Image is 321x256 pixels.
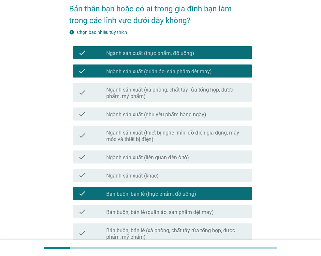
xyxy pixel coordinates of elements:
[78,67,86,75] i: check
[106,130,247,143] label: Ngành sản xuất (thiết bị nghe nhìn, đồ điện gia dụng, máy móc và thiết bị điện)
[78,171,86,179] i: check
[106,87,247,100] label: Ngành sản xuất (xà phòng, chất tẩy rửa tổng hợp, dược phẩm, mỹ phẩm)
[78,208,86,216] i: check
[106,50,194,57] label: Ngành sản xuất (thực phẩm, đồ uống)
[78,153,86,161] i: check
[78,128,86,143] i: check
[78,110,86,118] i: check
[69,30,74,35] i: info
[106,191,196,197] label: Bán buôn, bán lẻ (thực phẩm, đồ uống)
[106,173,159,179] label: Ngành sản xuất (khác)
[78,226,86,240] i: check
[106,227,247,240] label: Bán buôn, bán lẻ (xà phòng, chất tẩy rửa tổng hợp, dược phẩm, mỹ phẩm)
[106,209,214,216] label: Bán buôn, bán lẻ (quần áo, sản phẩm dệt may)
[106,68,212,75] label: Ngành sản xuất (quần áo, sản phẩm dệt may)
[78,49,86,57] i: check
[78,190,86,197] i: check
[106,111,206,118] label: Ngành sản xuất (nhu yếu phẩm hàng ngày)
[77,30,127,35] label: Chọn bao nhiêu tùy thích
[106,154,189,161] label: Ngành sản xuất (liên quan đến ô tô)
[78,85,86,100] i: check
